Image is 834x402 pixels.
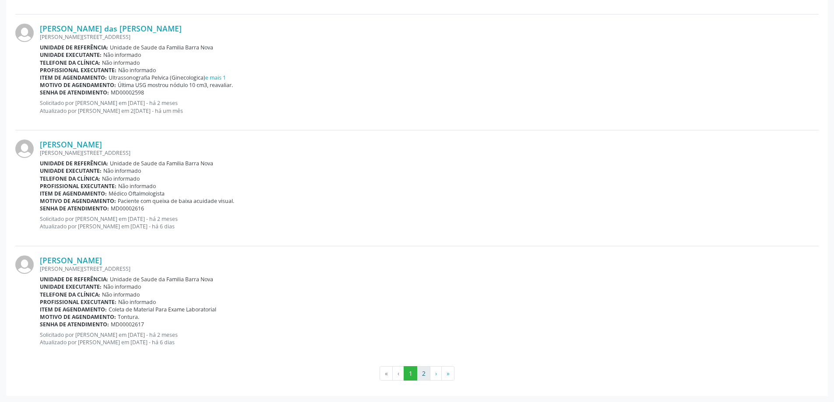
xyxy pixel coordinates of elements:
[118,313,139,321] span: Tontura.
[40,306,107,313] b: Item de agendamento:
[118,182,156,190] span: Não informado
[40,74,107,81] b: Item de agendamento:
[40,24,182,33] a: [PERSON_NAME] das [PERSON_NAME]
[102,59,140,66] span: Não informado
[118,298,156,306] span: Não informado
[15,24,34,42] img: img
[40,182,116,190] b: Profissional executante:
[40,59,100,66] b: Telefone da clínica:
[103,283,141,290] span: Não informado
[111,205,144,212] span: MD00002616
[40,66,116,74] b: Profissional executante:
[111,89,144,96] span: MD00002598
[103,51,141,59] span: Não informado
[118,66,156,74] span: Não informado
[40,81,116,89] b: Motivo de agendamento:
[40,331,819,346] p: Solicitado por [PERSON_NAME] em [DATE] - há 2 meses Atualizado por [PERSON_NAME] em [DATE] - há 6...
[40,190,107,197] b: Item de agendamento:
[40,197,116,205] b: Motivo de agendamento:
[40,205,109,212] b: Senha de atendimento:
[109,74,226,81] span: Ultrassonografia Pelvica (Ginecologica)
[40,215,819,230] p: Solicitado por [PERSON_NAME] em [DATE] - há 2 meses Atualizado por [PERSON_NAME] em [DATE] - há 6...
[40,167,102,175] b: Unidade executante:
[40,160,108,167] b: Unidade de referência:
[15,255,34,274] img: img
[109,306,216,313] span: Coleta de Material Para Exame Laboratorial
[15,140,34,158] img: img
[40,291,100,298] b: Telefone da clínica:
[40,265,819,273] div: [PERSON_NAME][STREET_ADDRESS]
[40,149,819,157] div: [PERSON_NAME][STREET_ADDRESS]
[102,291,140,298] span: Não informado
[110,160,213,167] span: Unidade de Saude da Familia Barra Nova
[102,175,140,182] span: Não informado
[40,51,102,59] b: Unidade executante:
[40,313,116,321] b: Motivo de agendamento:
[103,167,141,175] span: Não informado
[205,74,226,81] a: e mais 1
[40,44,108,51] b: Unidade de referência:
[40,276,108,283] b: Unidade de referência:
[417,366,430,381] button: Go to page 2
[40,321,109,328] b: Senha de atendimento:
[110,44,213,51] span: Unidade de Saude da Familia Barra Nova
[40,298,116,306] b: Profissional executante:
[15,366,819,381] ul: Pagination
[40,89,109,96] b: Senha de atendimento:
[404,366,417,381] button: Go to page 1
[40,140,102,149] a: [PERSON_NAME]
[109,190,165,197] span: Médico Oftalmologista
[441,366,454,381] button: Go to last page
[111,321,144,328] span: MD00002617
[40,99,819,114] p: Solicitado por [PERSON_NAME] em [DATE] - há 2 meses Atualizado por [PERSON_NAME] em 2[DATE] - há ...
[110,276,213,283] span: Unidade de Saude da Familia Barra Nova
[40,175,100,182] b: Telefone da clínica:
[40,255,102,265] a: [PERSON_NAME]
[118,81,233,89] span: Última USG mostrou nódulo 10 cm3, reavaliar.
[430,366,442,381] button: Go to next page
[40,283,102,290] b: Unidade executante:
[118,197,234,205] span: Paciente com queixa de baixa acuidade visual.
[40,33,819,41] div: [PERSON_NAME][STREET_ADDRESS]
